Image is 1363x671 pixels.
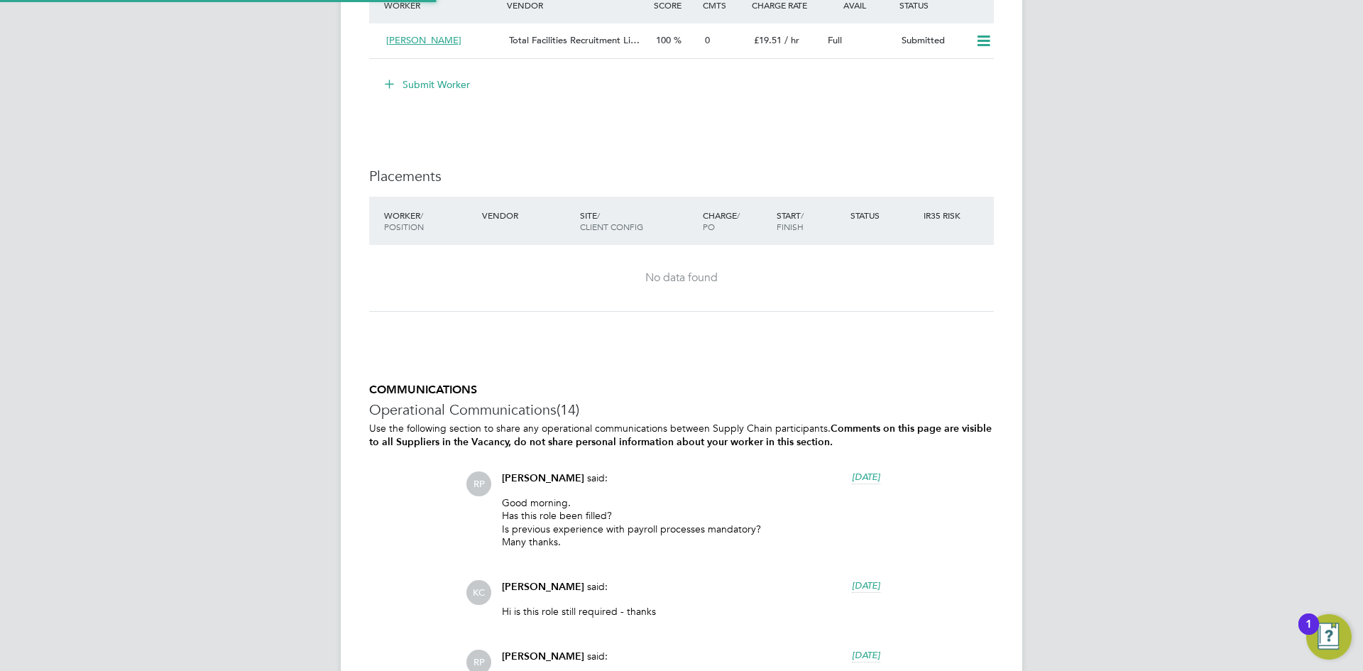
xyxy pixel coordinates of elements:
[502,472,584,484] span: [PERSON_NAME]
[920,202,969,228] div: IR35 Risk
[587,471,608,484] span: said:
[502,605,880,618] p: Hi is this role still required - thanks
[502,650,584,662] span: [PERSON_NAME]
[828,34,842,46] span: Full
[383,271,980,285] div: No data found
[852,649,880,661] span: [DATE]
[847,202,921,228] div: Status
[478,202,576,228] div: Vendor
[369,167,994,185] h3: Placements
[502,496,880,548] p: Good morning. Has this role been filled? Is previous experience with payroll processes mandatory?...
[773,202,847,239] div: Start
[384,209,424,232] span: / Position
[1305,624,1312,643] div: 1
[587,650,608,662] span: said:
[386,34,461,46] span: [PERSON_NAME]
[381,202,478,239] div: Worker
[466,471,491,496] span: RP
[705,34,710,46] span: 0
[852,471,880,483] span: [DATE]
[580,209,643,232] span: / Client Config
[587,580,608,593] span: said:
[703,209,740,232] span: / PO
[576,202,699,239] div: Site
[466,580,491,605] span: KC
[369,422,994,449] p: Use the following section to share any operational communications between Supply Chain participants.
[1306,614,1352,660] button: Open Resource Center, 1 new notification
[557,400,579,419] span: (14)
[754,34,782,46] span: £19.51
[896,29,970,53] div: Submitted
[656,34,671,46] span: 100
[852,579,880,591] span: [DATE]
[375,73,481,96] button: Submit Worker
[784,34,799,46] span: / hr
[502,581,584,593] span: [PERSON_NAME]
[777,209,804,232] span: / Finish
[509,34,640,46] span: Total Facilities Recruitment Li…
[699,202,773,239] div: Charge
[369,400,994,419] h3: Operational Communications
[369,383,994,398] h5: COMMUNICATIONS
